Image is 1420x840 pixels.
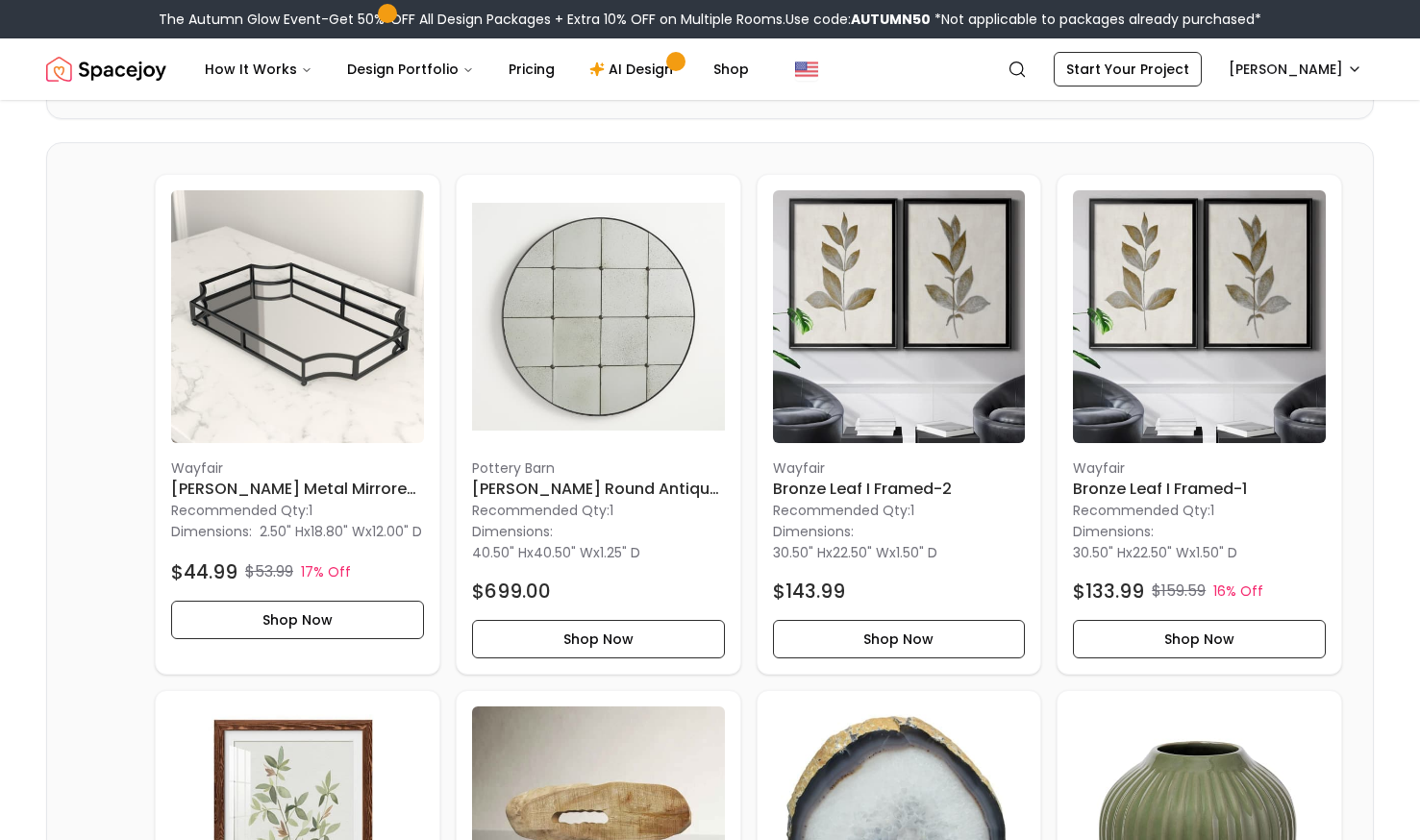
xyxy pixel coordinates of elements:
button: Shop Now [472,620,725,658]
span: 12.00" D [372,522,422,541]
p: x x [773,543,937,562]
div: Bronze Leaf I Framed-2 [757,174,1042,675]
h6: [PERSON_NAME] Metal Mirrored Ornate Scalloped Decorative Vanity Tray [171,478,424,501]
a: Bronze Leaf I Framed-2 imageWayfairBronze Leaf I Framed-2Recommended Qty:1Dimensions:30.50" Hx22.... [757,174,1042,675]
h6: Bronze Leaf I Framed-2 [773,478,1026,501]
p: x x [1073,543,1237,562]
h6: [PERSON_NAME] Round Antique Glass Wall Mirror [472,478,725,501]
span: 2.50" H [260,522,304,541]
button: Shop Now [1073,620,1326,658]
b: AUTUMN50 [851,10,931,29]
button: Shop Now [171,601,424,639]
img: Bronze Leaf I Framed-1 image [1073,190,1326,443]
span: *Not applicable to packages already purchased* [931,10,1261,29]
img: Spacejoy Logo [46,50,166,88]
a: Pricing [493,50,570,88]
p: Wayfair [1073,458,1326,478]
span: 18.80" W [311,522,365,541]
h4: $143.99 [773,578,845,605]
span: 1.25" D [600,543,640,562]
img: Bronze Leaf I Framed-2 image [773,190,1026,443]
p: 16% Off [1213,581,1263,601]
img: Aayush Metal Mirrored Ornate Scalloped Decorative Vanity Tray image [171,190,424,443]
p: Dimensions: [1073,520,1154,543]
span: 22.50" W [833,543,889,562]
div: Aayush Metal Mirrored Ornate Scalloped Decorative Vanity Tray [155,174,440,675]
p: $159.59 [1152,580,1206,603]
a: Aayush Metal Mirrored Ornate Scalloped Decorative Vanity Tray imageWayfair[PERSON_NAME] Metal Mir... [155,174,440,675]
p: 17% Off [301,562,351,581]
p: Pottery Barn [472,458,725,478]
p: Wayfair [773,458,1026,478]
p: Recommended Qty: 1 [1073,501,1326,520]
a: AI Design [574,50,694,88]
p: Dimensions: [773,520,854,543]
p: x x [260,522,422,541]
p: Recommended Qty: 1 [773,501,1026,520]
h4: $133.99 [1073,578,1144,605]
a: Shop [698,50,764,88]
span: 40.50" H [472,543,527,562]
p: $53.99 [245,560,293,583]
button: Design Portfolio [332,50,489,88]
span: 22.50" W [1133,543,1189,562]
div: The Autumn Glow Event-Get 50% OFF All Design Packages + Extra 10% OFF on Multiple Rooms. [159,10,1261,29]
p: Recommended Qty: 1 [171,501,424,520]
img: Markle Round Antique Glass Wall Mirror image [472,190,725,443]
span: 30.50" H [773,543,826,562]
p: Wayfair [171,458,424,478]
p: Recommended Qty: 1 [472,501,725,520]
span: 1.50" D [896,543,937,562]
button: Shop Now [773,620,1026,658]
h4: $699.00 [472,578,551,605]
span: Use code: [785,10,931,29]
button: How It Works [189,50,328,88]
p: x x [472,543,640,562]
span: 30.50" H [1073,543,1126,562]
h4: $44.99 [171,558,237,585]
span: 40.50" W [534,543,593,562]
nav: Main [189,50,764,88]
div: Bronze Leaf I Framed-1 [1057,174,1342,675]
a: Start Your Project [1054,52,1202,86]
img: United States [795,58,818,81]
a: Spacejoy [46,50,166,88]
span: 1.50" D [1196,543,1237,562]
h6: Bronze Leaf I Framed-1 [1073,478,1326,501]
a: Bronze Leaf I Framed-1 imageWayfairBronze Leaf I Framed-1Recommended Qty:1Dimensions:30.50" Hx22.... [1057,174,1342,675]
p: Dimensions: [472,520,553,543]
div: Markle Round Antique Glass Wall Mirror [456,174,741,675]
button: [PERSON_NAME] [1217,52,1374,86]
nav: Global [46,38,1374,100]
p: Dimensions: [171,520,252,543]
